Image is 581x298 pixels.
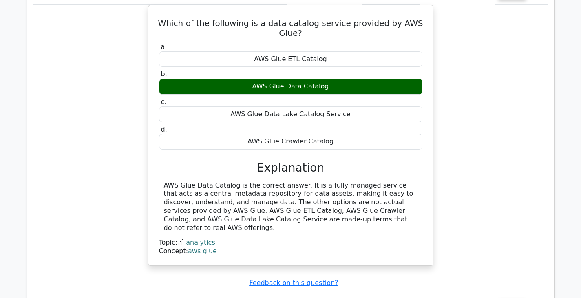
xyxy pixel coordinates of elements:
span: d. [161,126,167,133]
div: Topic: [159,238,422,247]
a: aws glue [188,247,217,255]
div: AWS Glue Crawler Catalog [159,134,422,150]
span: b. [161,70,167,78]
h5: Which of the following is a data catalog service provided by AWS Glue? [158,18,423,38]
div: AWS Glue Data Catalog is the correct answer. It is a fully managed service that acts as a central... [164,181,418,232]
div: AWS Glue Data Lake Catalog Service [159,106,422,122]
a: Feedback on this question? [249,279,338,287]
a: analytics [186,238,215,246]
div: Concept: [159,247,422,256]
h3: Explanation [164,161,418,175]
div: AWS Glue ETL Catalog [159,51,422,67]
span: a. [161,43,167,51]
span: c. [161,98,167,106]
div: AWS Glue Data Catalog [159,79,422,95]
